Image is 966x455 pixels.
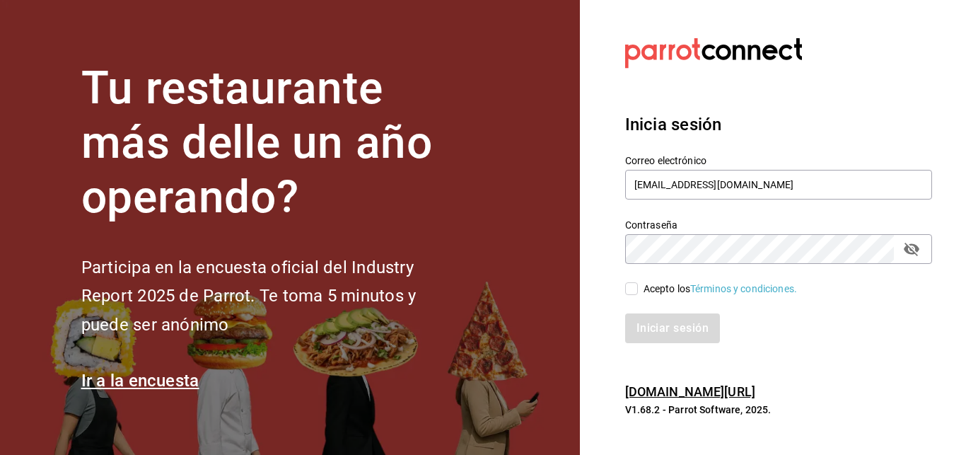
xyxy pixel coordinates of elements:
[625,170,932,200] input: Ingresa tu correo electrónico
[81,62,463,224] h1: Tu restaurante más delle un año operando?
[625,403,932,417] p: V1.68.2 - Parrot Software, 2025.
[900,237,924,261] button: contraseñaField
[625,156,932,166] label: Correo electrónico
[690,283,797,294] a: Términos y condiciones.
[644,282,797,296] div: Acepto los
[81,371,199,391] a: Ir a la encuesta
[81,253,463,340] h2: Participa en la encuesta oficial del Industry Report 2025 de Parrot. Te toma 5 minutos y puede se...
[625,220,932,230] label: Contraseña
[625,384,755,399] a: [DOMAIN_NAME][URL]
[625,112,932,137] h3: Inicia sesión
